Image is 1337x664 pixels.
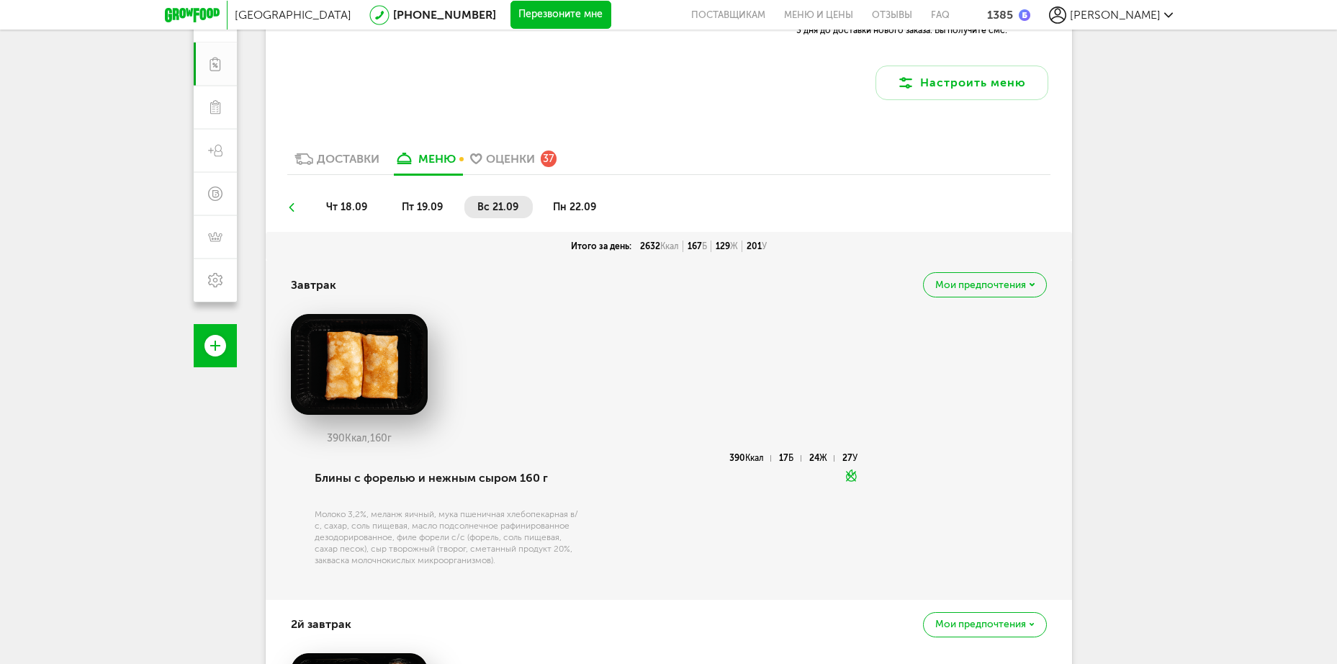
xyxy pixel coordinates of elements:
span: [PERSON_NAME] [1070,8,1161,22]
div: 129 [711,241,742,252]
a: Оценки 37 [463,151,564,174]
span: Ккал [660,241,679,251]
div: 2632 [636,241,683,252]
span: Б [788,453,793,463]
div: 390 160 [291,433,428,444]
div: Молоко 3,2%, меланж яичный, мука пшеничная хлебопекарная в/с, сахар, соль пищевая, масло подсолне... [315,508,585,566]
span: Ккал [745,453,764,463]
span: Ж [730,241,738,251]
div: 167 [683,241,711,252]
h4: Завтрак [291,272,336,299]
div: 390 [729,455,771,462]
img: bonus_b.cdccf46.png [1019,9,1030,21]
span: чт 18.09 [326,201,367,213]
div: Доставки [317,152,379,166]
span: пт 19.09 [402,201,443,213]
div: Итого за день: [567,241,636,252]
button: Настроить меню [875,66,1048,100]
span: пн 22.09 [553,201,596,213]
span: Ккал, [345,432,370,444]
div: 37 [541,151,557,166]
span: г [387,432,392,444]
div: 27 [842,455,857,462]
span: Ж [819,453,827,463]
img: big_3Mnejz8ECeUGUWJS.png [291,314,428,415]
span: вс 21.09 [477,201,518,213]
div: 1385 [987,8,1013,22]
span: Мои предпочтения [935,280,1026,290]
a: [PHONE_NUMBER] [393,8,496,22]
span: Мои предпочтения [935,619,1026,629]
span: Б [702,241,707,251]
span: [GEOGRAPHIC_DATA] [235,8,351,22]
div: Блины с форелью и нежным сыром 160 г [315,454,585,503]
div: 201 [742,241,771,252]
div: Оценки [486,152,535,166]
span: У [852,453,857,463]
a: Доставки [287,151,387,174]
a: меню [387,151,463,174]
div: 24 [809,455,834,462]
div: меню [418,152,456,166]
div: 17 [779,455,801,462]
span: У [762,241,767,251]
button: Перезвоните мне [510,1,611,30]
h4: 2й завтрак [291,611,351,638]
